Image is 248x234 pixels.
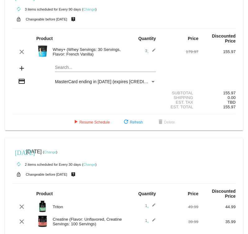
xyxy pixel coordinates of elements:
div: 155.97 [198,49,236,54]
mat-icon: autorenew [15,6,22,13]
span: 155.97 [223,105,236,109]
div: 49.99 [161,205,198,209]
strong: Discounted Price [212,34,236,43]
mat-icon: credit_card [18,78,25,85]
mat-icon: clear [18,203,25,210]
span: 3 [145,48,156,53]
div: Est. Total [161,105,198,109]
mat-icon: lock_open [15,15,22,23]
mat-icon: delete [157,119,164,126]
div: 35.99 [198,219,236,224]
div: 155.97 [198,91,236,95]
a: Change [83,163,95,166]
mat-icon: live_help [70,15,77,23]
img: Image-1-Carousel-Triton-Transp.png [36,200,49,213]
span: 1 [145,203,156,208]
span: Resume Schedule [72,120,110,124]
strong: Quantity [138,36,156,41]
span: Delete [157,120,175,124]
mat-icon: edit [148,48,156,56]
div: Triton [50,205,124,209]
small: ( ) [82,163,97,166]
small: ( ) [82,7,97,11]
mat-icon: clear [18,218,25,225]
mat-icon: edit [148,203,156,210]
span: MasterCard ending in [DATE] (expires [CREDIT_CARD_DATA]) [55,79,177,84]
strong: Price [188,191,198,196]
div: 179.97 [161,49,198,54]
span: Refresh [122,120,143,124]
mat-icon: add [18,65,25,72]
input: Search... [55,65,156,70]
mat-icon: autorenew [15,161,22,168]
mat-icon: clear [18,48,25,56]
div: Shipping [161,95,198,100]
small: Changeable before [DATE] [26,17,67,21]
a: Change [83,7,95,11]
span: TBD [228,100,236,105]
strong: Product [36,36,53,41]
div: 39.99 [161,219,198,224]
button: Refresh [117,117,148,128]
img: Image-1-Carousel-Creatine-100S-1000x1000-1.png [36,215,49,227]
small: 3 items scheduled for Every 90 days [12,7,81,11]
mat-icon: [DATE] [15,148,22,156]
mat-icon: refresh [122,119,130,126]
mat-icon: edit [148,218,156,225]
div: Est. Tax [161,100,198,105]
small: Changeable before [DATE] [26,173,67,176]
strong: Discounted Price [212,189,236,199]
div: Subtotal [161,91,198,95]
strong: Price [188,36,198,41]
div: Whey+ (Whey Servings: 30 Servings, Flavor: French Vanilla) [50,47,124,56]
small: ( ) [43,150,57,154]
strong: Quantity [138,191,156,196]
span: 0.00 [228,95,236,100]
mat-icon: play_arrow [72,119,79,126]
span: 1 [145,218,156,223]
img: Image-1-Carousel-Whey-2lb-Vanilla-no-badge-Transp.png [36,45,49,57]
a: Change [44,150,56,154]
mat-icon: lock_open [15,170,22,178]
strong: Product [36,191,53,196]
div: Creatine (Flavor: Unflavored, Creatine Servings: 100 Servings) [50,217,124,226]
div: 44.99 [198,205,236,209]
mat-select: Payment Method [55,79,156,84]
small: 2 items scheduled for Every 30 days [12,163,81,166]
mat-icon: live_help [70,170,77,178]
button: Resume Schedule [67,117,115,128]
button: Delete [152,117,180,128]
